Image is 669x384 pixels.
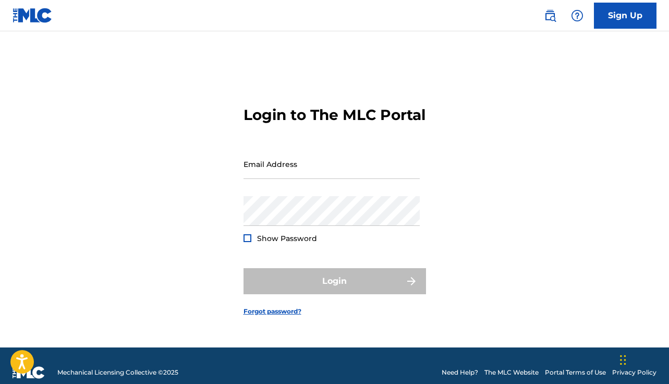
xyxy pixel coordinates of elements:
a: Public Search [540,5,561,26]
iframe: Chat Widget [617,334,669,384]
div: Glisser [620,344,626,376]
a: Portal Terms of Use [545,368,606,377]
div: Help [567,5,588,26]
span: Show Password [257,234,317,243]
a: Need Help? [442,368,478,377]
img: logo [13,366,45,379]
a: Privacy Policy [612,368,656,377]
img: MLC Logo [13,8,53,23]
img: search [544,9,556,22]
a: The MLC Website [484,368,539,377]
a: Sign Up [594,3,656,29]
h3: Login to The MLC Portal [244,106,425,124]
a: Forgot password? [244,307,301,316]
span: Mechanical Licensing Collective © 2025 [57,368,178,377]
div: Widget de chat [617,334,669,384]
img: help [571,9,583,22]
